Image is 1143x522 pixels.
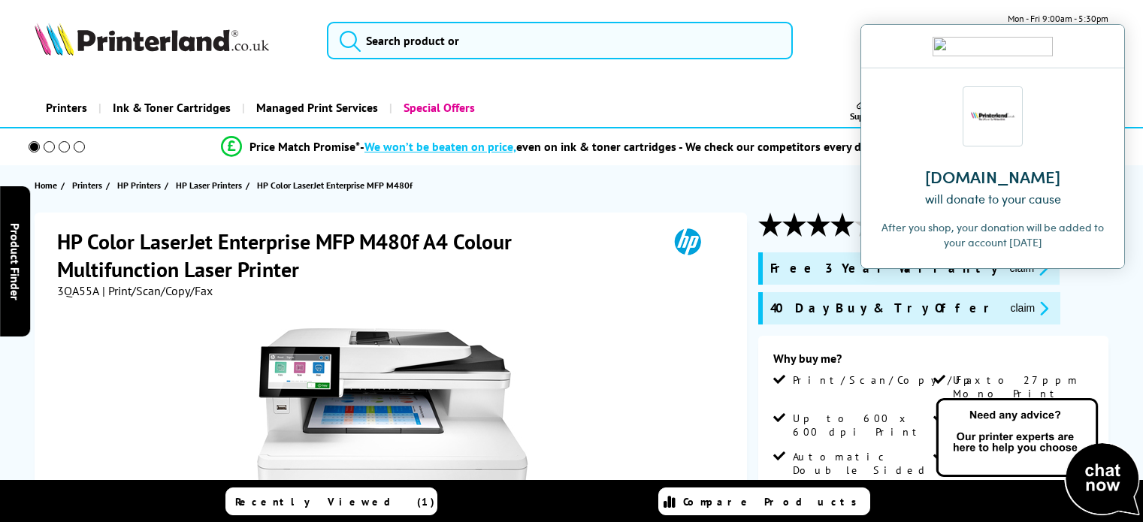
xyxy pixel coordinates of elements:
[72,177,102,193] span: Printers
[389,89,486,127] a: Special Offers
[8,134,1090,160] li: modal_Promise
[1006,300,1054,317] button: promo-description
[933,396,1143,519] img: Open Live Chat window
[72,177,106,193] a: Printers
[793,412,930,439] span: Up to 600 x 600 dpi Print
[953,373,1090,400] span: Up to 27ppm Mono Print
[176,177,242,193] span: HP Laser Printers
[235,495,435,508] span: Recently Viewed (1)
[57,283,99,298] span: 3QA55A
[35,89,98,127] a: Printers
[35,177,57,193] span: Home
[249,139,360,154] span: Price Match Promise*
[225,487,437,515] a: Recently Viewed (1)
[793,450,930,490] span: Automatic Double Sided Printing
[327,22,793,59] input: Search product or
[113,89,231,127] span: Ink & Toner Cartridges
[102,283,213,298] span: | Print/Scan/Copy/Fax
[257,177,416,193] a: HP Color LaserJet Enterprise MFP M480f
[770,300,999,317] span: 40 Day Buy & Try Offer
[360,139,877,154] div: - even on ink & toner cartridges - We check our competitors every day!
[35,23,269,56] img: Printerland Logo
[773,351,1094,373] div: Why buy me?
[35,23,308,59] a: Printerland Logo
[176,177,246,193] a: HP Laser Printers
[57,228,653,283] h1: HP Color LaserJet Enterprise MFP M480f A4 Colour Multifunction Laser Printer
[683,495,865,508] span: Compare Products
[117,177,161,193] span: HP Printers
[966,23,1108,50] b: 0800 840 1992
[8,222,23,300] span: Product Finder
[770,260,998,277] span: Free 3 Year Warranty
[658,487,870,515] a: Compare Products
[117,177,165,193] a: HP Printers
[653,228,722,255] img: HP
[793,373,986,387] span: Print/Scan/Copy/Fax
[1008,11,1108,26] span: Mon - Fri 9:00am - 5:30pm
[850,110,878,122] span: Support
[850,94,878,122] a: Support
[98,89,242,127] a: Ink & Toner Cartridges
[35,177,61,193] a: Home
[242,89,389,127] a: Managed Print Services
[364,139,516,154] span: We won’t be beaten on price,
[257,177,413,193] span: HP Color LaserJet Enterprise MFP M480f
